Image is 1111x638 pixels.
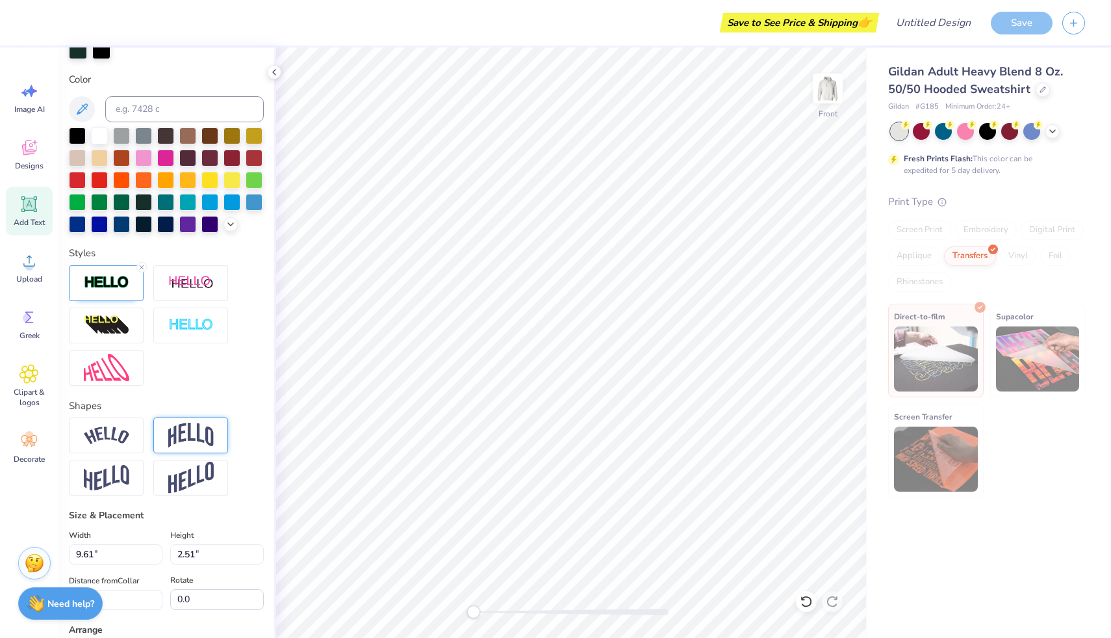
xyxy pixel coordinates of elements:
div: Rhinestones [888,272,951,292]
span: # G185 [915,101,939,113]
div: Size & Placement [69,509,264,522]
img: Stroke [84,275,129,290]
div: Front [819,108,837,120]
span: Decorate [14,454,45,464]
label: Color [69,72,264,87]
strong: Fresh Prints Flash: [904,153,973,164]
span: Gildan [888,101,909,113]
label: Shapes [69,399,101,414]
div: Save to See Price & Shipping [723,13,876,33]
span: Gildan Adult Heavy Blend 8 Oz. 50/50 Hooded Sweatshirt [888,64,1063,97]
div: Applique [888,246,940,266]
span: Greek [19,330,40,341]
span: Screen Transfer [894,410,952,423]
span: Image AI [14,104,45,114]
label: Height [170,527,194,543]
img: Supacolor [996,326,1080,392]
img: Arc [84,427,129,444]
div: Screen Print [888,220,951,240]
div: Vinyl [1000,246,1036,266]
img: Rise [168,462,214,494]
label: Styles [69,246,96,261]
label: Rotate [170,572,193,588]
input: e.g. 7428 c [105,96,264,122]
span: Minimum Order: 24 + [945,101,1010,113]
img: Negative Space [168,318,214,333]
span: Direct-to-film [894,310,945,323]
span: Clipart & logos [8,387,51,408]
img: Arch [168,423,214,447]
img: Front [815,75,841,101]
div: Print Type [888,194,1085,209]
div: Embroidery [955,220,1017,240]
div: Foil [1040,246,1071,266]
div: Transfers [944,246,996,266]
span: Add Text [14,217,45,228]
span: Supacolor [996,310,1034,323]
div: Arrange [69,623,264,637]
strong: Need help? [47,598,94,610]
img: Free Distort [84,354,129,382]
span: 👉 [858,14,872,30]
div: Digital Print [1021,220,1084,240]
img: Shadow [168,275,214,291]
img: Flag [84,465,129,490]
span: Designs [15,161,44,171]
img: Screen Transfer [894,427,978,492]
span: Upload [16,274,42,284]
label: Distance from Collar [69,573,139,589]
input: Untitled Design [886,10,981,36]
img: Direct-to-film [894,326,978,392]
div: This color can be expedited for 5 day delivery. [904,153,1064,176]
div: Accessibility label [467,605,480,618]
img: 3D Illusion [84,315,129,336]
label: Width [69,527,91,543]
